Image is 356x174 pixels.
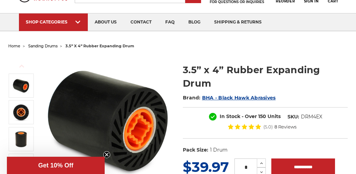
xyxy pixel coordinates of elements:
a: faq [158,13,181,31]
span: (5.0) [263,125,273,129]
h1: 3.5” x 4” Rubber Expanding Drum [183,63,348,90]
span: 3.5” x 4” rubber expanding drum [65,43,134,48]
img: 3.5 inch rubber expanding drum for sanding belt [12,77,30,94]
dd: 1 Drum [210,146,228,154]
button: Close teaser [103,151,110,158]
a: sanding drums [28,43,57,48]
button: Previous [13,59,30,74]
dt: Pack Size: [183,146,208,154]
a: contact [124,13,158,31]
img: Rubber expanding wheel for sanding drum [12,130,30,148]
span: 150 [258,113,266,119]
a: shipping & returns [207,13,269,31]
span: Brand: [183,95,201,101]
img: 3.5 inch x 4 inch expanding drum [12,104,30,121]
span: 8 Reviews [274,125,296,129]
span: Units [268,113,281,119]
a: about us [88,13,124,31]
dt: SKU: [287,113,299,120]
a: BHA - Black Hawk Abrasives [202,95,276,101]
a: blog [181,13,207,31]
a: home [8,43,20,48]
span: - Over [242,113,257,119]
dd: DRM4EX [301,113,322,120]
div: SHOP CATEGORIES [26,19,81,25]
span: Get 10% Off [38,162,73,169]
span: In Stock [220,113,240,119]
div: Get 10% OffClose teaser [7,157,105,174]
